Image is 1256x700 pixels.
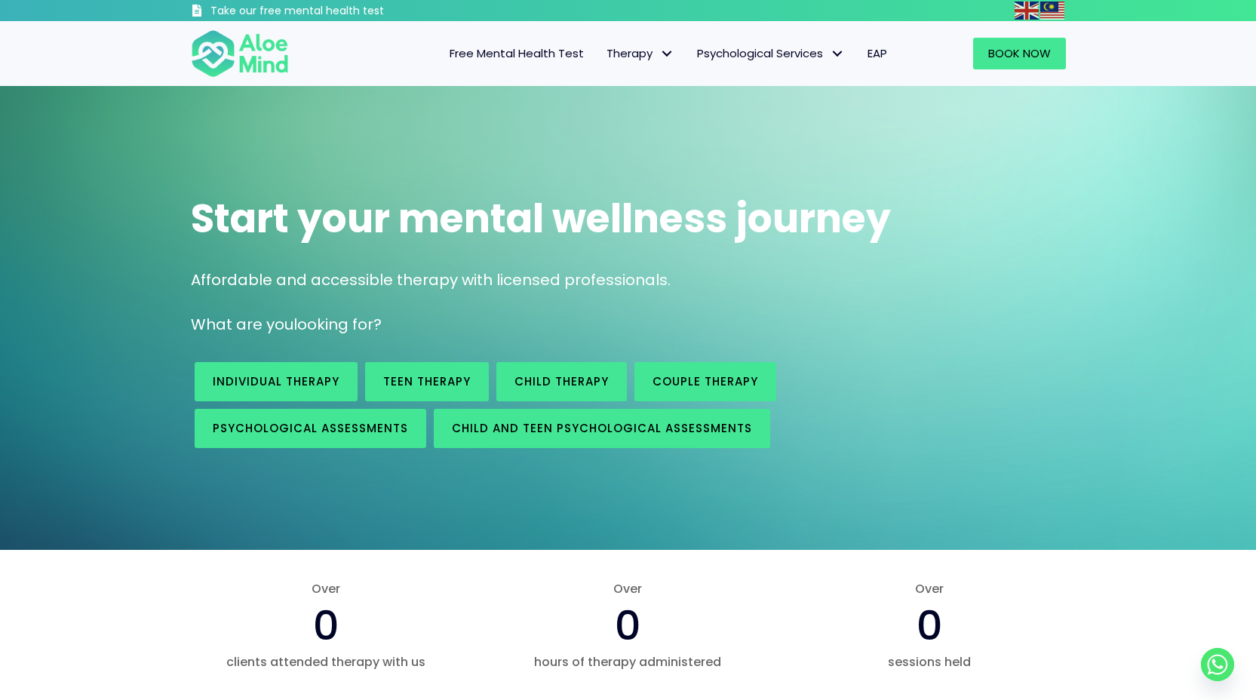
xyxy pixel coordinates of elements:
[492,653,763,671] span: hours of therapy administered
[1201,648,1234,681] a: Whatsapp
[1040,2,1066,19] a: Malay
[309,38,898,69] nav: Menu
[496,362,627,401] a: Child Therapy
[293,314,382,335] span: looking for?
[191,269,1066,291] p: Affordable and accessible therapy with licensed professionals.
[794,653,1065,671] span: sessions held
[492,580,763,597] span: Over
[686,38,856,69] a: Psychological ServicesPsychological Services: submenu
[434,409,770,448] a: Child and Teen Psychological assessments
[794,580,1065,597] span: Over
[988,45,1051,61] span: Book Now
[653,373,758,389] span: Couple therapy
[607,45,674,61] span: Therapy
[1015,2,1039,20] img: en
[856,38,898,69] a: EAP
[383,373,471,389] span: Teen Therapy
[1015,2,1040,19] a: English
[438,38,595,69] a: Free Mental Health Test
[210,4,465,19] h3: Take our free mental health test
[697,45,845,61] span: Psychological Services
[191,580,462,597] span: Over
[514,373,609,389] span: Child Therapy
[313,597,339,654] span: 0
[868,45,887,61] span: EAP
[191,4,465,21] a: Take our free mental health test
[213,373,339,389] span: Individual therapy
[827,43,849,65] span: Psychological Services: submenu
[213,420,408,436] span: Psychological assessments
[615,597,641,654] span: 0
[452,420,752,436] span: Child and Teen Psychological assessments
[365,362,489,401] a: Teen Therapy
[191,314,293,335] span: What are you
[1040,2,1064,20] img: ms
[191,653,462,671] span: clients attended therapy with us
[191,29,289,78] img: Aloe mind Logo
[917,597,943,654] span: 0
[195,362,358,401] a: Individual therapy
[634,362,776,401] a: Couple therapy
[191,191,891,246] span: Start your mental wellness journey
[973,38,1066,69] a: Book Now
[595,38,686,69] a: TherapyTherapy: submenu
[195,409,426,448] a: Psychological assessments
[656,43,678,65] span: Therapy: submenu
[450,45,584,61] span: Free Mental Health Test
